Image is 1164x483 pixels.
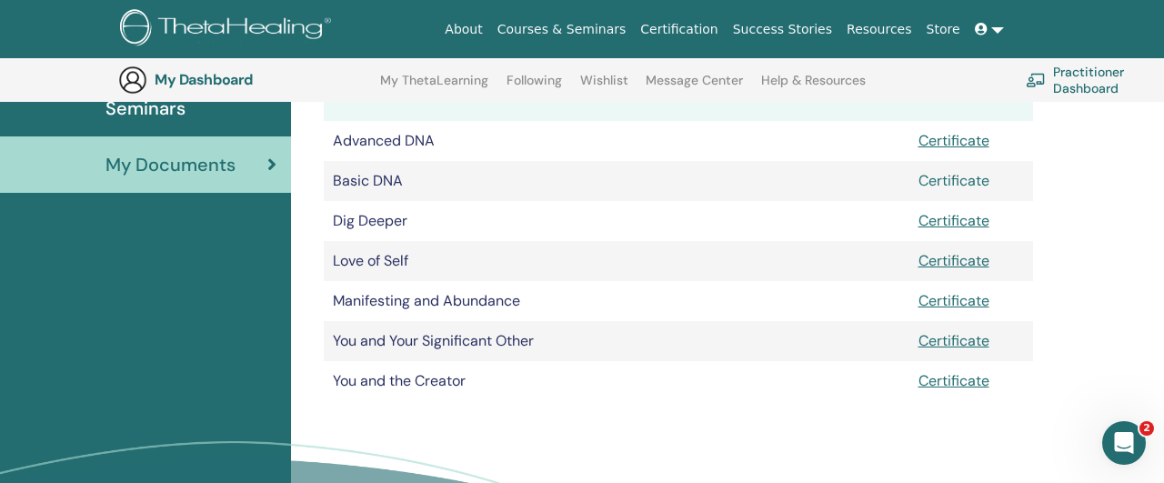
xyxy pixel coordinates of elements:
iframe: Intercom live chat [1102,421,1146,465]
a: Certification [633,13,725,46]
td: Advanced DNA [324,121,820,161]
a: Help & Resources [761,73,866,102]
td: Dig Deeper [324,201,820,241]
a: Certificate [918,211,989,230]
a: Resources [839,13,919,46]
td: Love of Self [324,241,820,281]
td: You and the Creator [324,361,820,401]
span: 2 [1139,421,1154,436]
a: Store [919,13,968,46]
a: About [437,13,489,46]
a: Certificate [918,171,989,190]
a: Certificate [918,291,989,310]
a: Courses & Seminars [490,13,634,46]
span: My Documents [105,151,236,178]
a: Certificate [918,331,989,350]
a: My ThetaLearning [380,73,488,102]
a: Success Stories [726,13,839,46]
a: Wishlist [580,73,628,102]
a: Certificate [918,371,989,390]
a: Message Center [646,73,743,102]
td: You and Your Significant Other [324,321,820,361]
img: generic-user-icon.jpg [118,65,147,95]
img: logo.png [120,9,337,50]
h3: My Dashboard [155,71,336,88]
td: Basic DNA [324,161,820,201]
a: Certificate [918,131,989,150]
a: Certificate [918,251,989,270]
img: chalkboard-teacher.svg [1026,73,1046,87]
td: Manifesting and Abundance [324,281,820,321]
a: Following [507,73,562,102]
